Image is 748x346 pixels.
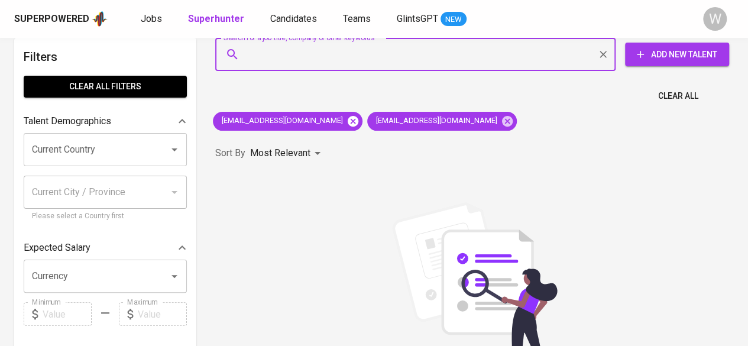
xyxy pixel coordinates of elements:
div: Superpowered [14,12,89,26]
span: Candidates [270,13,317,24]
p: Talent Demographics [24,114,111,128]
button: Clear All filters [24,76,187,98]
a: Teams [343,12,373,27]
p: Expected Salary [24,241,90,255]
button: Open [166,141,183,158]
p: Most Relevant [250,146,310,160]
div: Talent Demographics [24,109,187,133]
span: [EMAIL_ADDRESS][DOMAIN_NAME] [213,115,350,127]
input: Value [138,302,187,326]
div: Most Relevant [250,143,325,164]
input: Value [43,302,92,326]
div: W [703,7,727,31]
span: Clear All [658,89,698,104]
span: [EMAIL_ADDRESS][DOMAIN_NAME] [367,115,504,127]
a: Superpoweredapp logo [14,10,108,28]
span: Clear All filters [33,79,177,94]
button: Clear All [653,85,703,107]
span: NEW [441,14,467,25]
a: Superhunter [188,12,247,27]
span: Add New Talent [634,47,720,62]
button: Add New Talent [625,43,729,66]
img: app logo [92,10,108,28]
a: GlintsGPT NEW [397,12,467,27]
a: Jobs [141,12,164,27]
p: Please select a Country first [32,211,179,222]
div: [EMAIL_ADDRESS][DOMAIN_NAME] [367,112,517,131]
span: GlintsGPT [397,13,438,24]
h6: Filters [24,47,187,66]
b: Superhunter [188,13,244,24]
a: Candidates [270,12,319,27]
span: Jobs [141,13,162,24]
span: Teams [343,13,371,24]
div: [EMAIL_ADDRESS][DOMAIN_NAME] [213,112,362,131]
div: Expected Salary [24,236,187,260]
p: Sort By [215,146,245,160]
button: Clear [595,46,611,63]
button: Open [166,268,183,284]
